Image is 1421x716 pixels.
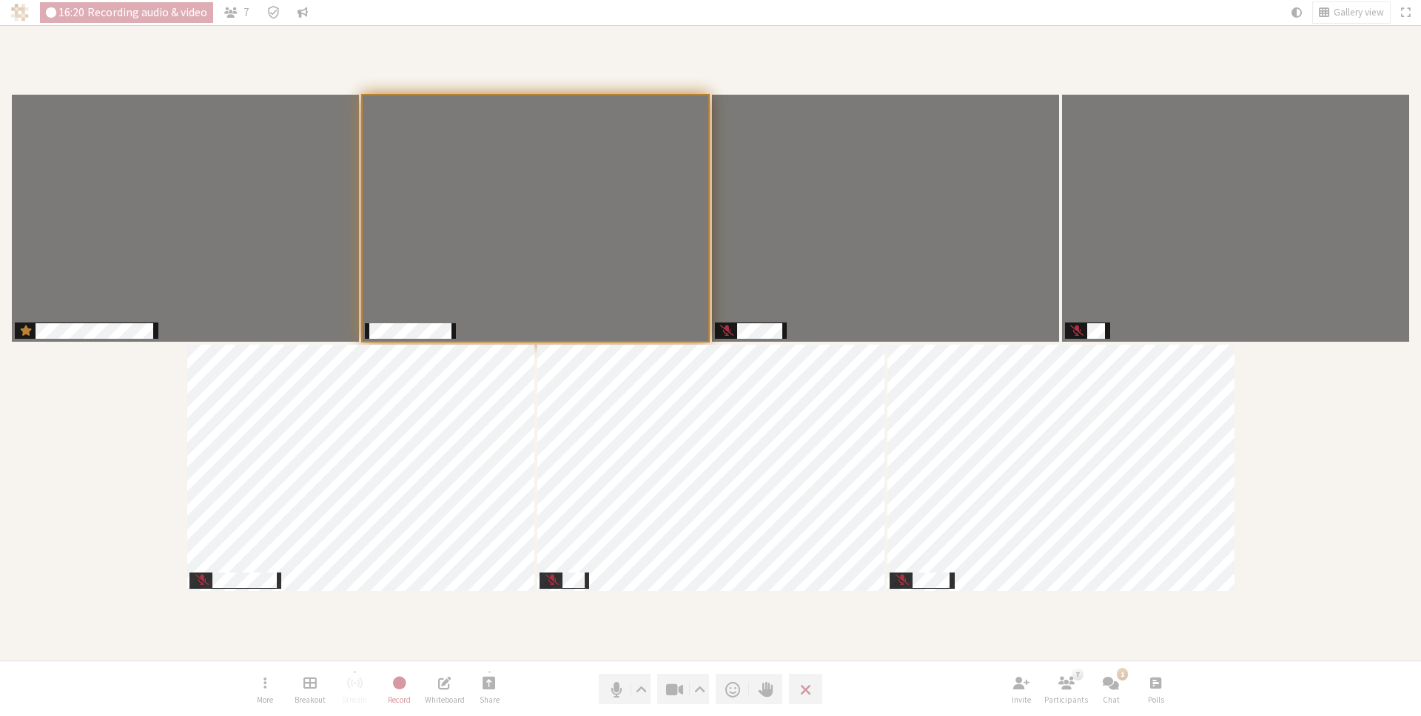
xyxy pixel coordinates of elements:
button: Open poll [1135,669,1177,709]
button: Open menu [244,669,286,709]
button: Open participant list [1046,669,1087,709]
span: Chat [1103,695,1120,704]
button: Mute (⌘+Shift+A) [599,674,651,704]
button: Change layout [1313,2,1390,23]
button: Unable to start streaming without first stopping recording [334,669,375,709]
span: Invite [1012,695,1031,704]
button: Start sharing [468,669,510,709]
span: Gallery view [1334,7,1384,18]
button: Using system theme [1286,2,1308,23]
img: Iotum [11,4,29,21]
button: Invite participants (⌘+Shift+I) [1001,669,1042,709]
div: Meeting details Encryption enabled [261,2,286,23]
button: Audio settings [631,674,650,704]
button: Raise hand [749,674,782,704]
span: Recording audio & video [87,6,207,18]
span: Record [388,695,411,704]
div: Audio & video [40,2,214,23]
button: Video setting [691,674,709,704]
span: Participants [1044,695,1088,704]
button: Open shared whiteboard [424,669,466,709]
button: Manage Breakout Rooms [289,669,331,709]
button: Conversation [292,2,314,23]
span: Polls [1148,695,1164,704]
button: Open participant list [218,2,255,23]
span: 7 [243,6,249,18]
button: Stop video (⌘+Shift+V) [657,674,709,704]
button: Fullscreen [1395,2,1416,23]
button: Send a reaction [716,674,749,704]
div: 1 [1117,668,1128,680]
span: Stream [342,695,367,704]
span: Whiteboard [425,695,465,704]
button: End or leave meeting [789,674,822,704]
span: 16:20 [58,6,84,18]
span: More [257,695,273,704]
div: 7 [1072,668,1083,680]
span: Share [480,695,500,704]
span: Breakout [295,695,326,704]
button: Stop recording [379,669,420,709]
button: Open chat [1090,669,1132,709]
